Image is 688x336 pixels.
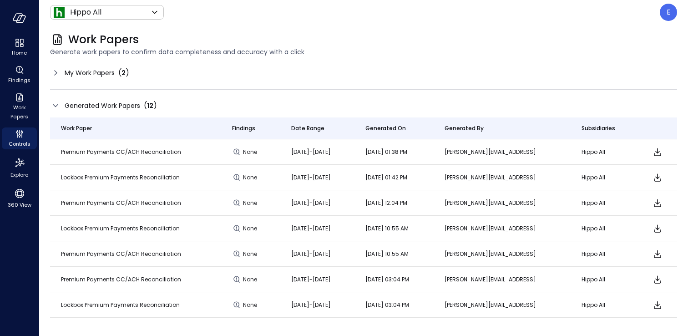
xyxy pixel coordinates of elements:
[50,47,677,57] span: Generate work papers to confirm data completeness and accuracy with a click
[61,224,180,232] span: Lockbox Premium Payments Reconciliation
[118,67,129,78] div: ( )
[365,301,409,309] span: [DATE] 03:04 PM
[61,250,181,258] span: Premium Payments CC/ACH Reconciliation
[652,274,663,285] span: Download
[365,275,409,283] span: [DATE] 03:04 PM
[652,198,663,209] span: Download
[2,64,37,86] div: Findings
[61,199,181,207] span: Premium Payments CC/ACH Reconciliation
[652,147,663,158] span: Download
[54,7,65,18] img: Icon
[445,224,560,233] p: [PERSON_NAME][EMAIL_ADDRESS]
[2,36,37,58] div: Home
[2,186,37,210] div: 360 View
[582,249,627,259] p: Hippo All
[365,199,407,207] span: [DATE] 12:04 PM
[445,148,560,157] p: [PERSON_NAME][EMAIL_ADDRESS]
[667,7,671,18] p: E
[582,275,627,284] p: Hippo All
[365,173,407,181] span: [DATE] 01:42 PM
[243,275,259,284] span: None
[12,48,27,57] span: Home
[121,68,126,77] span: 2
[8,76,30,85] span: Findings
[365,224,409,232] span: [DATE] 10:55 AM
[582,300,627,310] p: Hippo All
[582,173,627,182] p: Hippo All
[243,173,259,182] span: None
[445,199,560,208] p: [PERSON_NAME][EMAIL_ADDRESS]
[9,139,30,148] span: Controls
[61,173,180,181] span: Lockbox Premium Payments Reconciliation
[365,124,406,133] span: Generated On
[365,250,409,258] span: [DATE] 10:55 AM
[660,4,677,21] div: Eleanor Yehudai
[243,224,259,233] span: None
[652,325,663,336] span: Download
[445,300,560,310] p: [PERSON_NAME][EMAIL_ADDRESS]
[291,199,331,207] span: [DATE]-[DATE]
[2,127,37,149] div: Controls
[243,148,259,157] span: None
[291,148,331,156] span: [DATE]-[DATE]
[291,275,331,283] span: [DATE]-[DATE]
[61,148,181,156] span: Premium Payments CC/ACH Reconciliation
[70,7,101,18] p: Hippo All
[445,124,484,133] span: Generated By
[5,103,33,121] span: Work Papers
[445,173,560,182] p: [PERSON_NAME][EMAIL_ADDRESS]
[243,199,259,208] span: None
[445,249,560,259] p: [PERSON_NAME][EMAIL_ADDRESS]
[65,68,115,78] span: My Work Papers
[582,224,627,233] p: Hippo All
[652,223,663,234] span: Download
[291,224,331,232] span: [DATE]-[DATE]
[243,249,259,259] span: None
[65,101,140,111] span: Generated Work Papers
[582,199,627,208] p: Hippo All
[582,124,615,133] span: Subsidiaries
[582,148,627,157] p: Hippo All
[144,100,157,111] div: ( )
[61,124,92,133] span: Work Paper
[291,124,324,133] span: Date Range
[652,249,663,260] span: Download
[652,300,663,311] span: Download
[61,301,180,309] span: Lockbox Premium Payments Reconciliation
[68,32,139,47] span: Work Papers
[652,172,663,183] span: Download
[291,250,331,258] span: [DATE]-[DATE]
[10,170,28,179] span: Explore
[2,155,37,180] div: Explore
[2,91,37,122] div: Work Papers
[61,275,181,283] span: Premium Payments CC/ACH Reconciliation
[445,275,560,284] p: [PERSON_NAME][EMAIL_ADDRESS]
[365,148,407,156] span: [DATE] 01:38 PM
[232,124,255,133] span: Findings
[147,101,153,110] span: 12
[291,301,331,309] span: [DATE]-[DATE]
[8,200,31,209] span: 360 View
[291,173,331,181] span: [DATE]-[DATE]
[243,300,259,310] span: None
